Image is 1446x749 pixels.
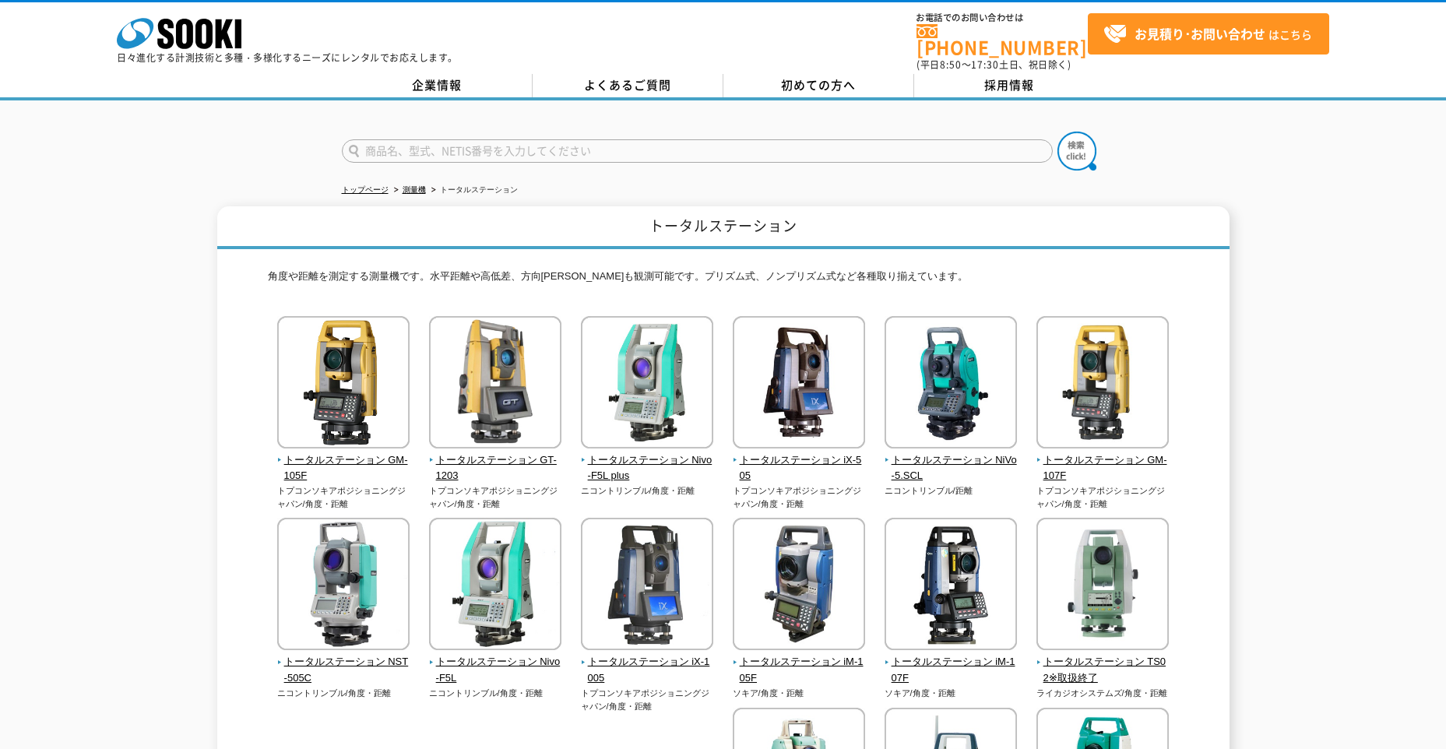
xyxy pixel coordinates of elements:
a: トータルステーション iX-505 [733,438,866,484]
span: トータルステーション iX-505 [733,452,866,485]
img: トータルステーション GT-1203 [429,316,561,452]
strong: お見積り･お問い合わせ [1135,24,1265,43]
p: トプコンソキアポジショニングジャパン/角度・距離 [277,484,410,510]
a: トータルステーション GT-1203 [429,438,562,484]
a: トータルステーション Nivo-F5L [429,640,562,687]
img: トータルステーション iX-1005 [581,518,713,654]
span: 初めての方へ [781,76,856,93]
span: 17:30 [971,58,999,72]
span: (平日 ～ 土日、祝日除く) [917,58,1071,72]
img: トータルステーション iX-505 [733,316,865,452]
a: [PHONE_NUMBER] [917,24,1088,56]
span: トータルステーション GM-107F [1036,452,1170,485]
span: お電話でのお問い合わせは [917,13,1088,23]
a: トータルステーション NiVo-5.SCL [885,438,1018,484]
p: トプコンソキアポジショニングジャパン/角度・距離 [429,484,562,510]
span: トータルステーション TS02※取扱終了 [1036,654,1170,687]
p: トプコンソキアポジショニングジャパン/角度・距離 [581,687,714,712]
a: 企業情報 [342,74,533,97]
img: トータルステーション Nivo-F5L plus [581,316,713,452]
span: トータルステーション Nivo-F5L [429,654,562,687]
img: トータルステーション iM-107F [885,518,1017,654]
a: トータルステーション GM-107F [1036,438,1170,484]
img: btn_search.png [1057,132,1096,171]
a: 初めての方へ [723,74,914,97]
p: ニコントリンブル/角度・距離 [581,484,714,498]
img: トータルステーション TS02※取扱終了 [1036,518,1169,654]
a: トータルステーション iX-1005 [581,640,714,687]
span: トータルステーション NST-505C [277,654,410,687]
span: トータルステーション iM-107F [885,654,1018,687]
span: トータルステーション NiVo-5.SCL [885,452,1018,485]
a: トータルステーション iM-107F [885,640,1018,687]
img: トータルステーション GM-107F [1036,316,1169,452]
p: 角度や距離を測定する測量機です。水平距離や高低差、方向[PERSON_NAME]も観測可能です。プリズム式、ノンプリズム式など各種取り揃えています。 [268,269,1179,293]
a: お見積り･お問い合わせはこちら [1088,13,1329,55]
span: トータルステーション Nivo-F5L plus [581,452,714,485]
a: トータルステーション NST-505C [277,640,410,687]
p: ライカジオシステムズ/角度・距離 [1036,687,1170,700]
p: トプコンソキアポジショニングジャパン/角度・距離 [1036,484,1170,510]
img: トータルステーション NiVo-5.SCL [885,316,1017,452]
span: トータルステーション GT-1203 [429,452,562,485]
a: トップページ [342,185,389,194]
p: トプコンソキアポジショニングジャパン/角度・距離 [733,484,866,510]
img: トータルステーション iM-105F [733,518,865,654]
span: 8:50 [940,58,962,72]
p: ニコントリンブル/距離 [885,484,1018,498]
img: トータルステーション GM-105F [277,316,410,452]
span: トータルステーション iM-105F [733,654,866,687]
img: トータルステーション NST-505C [277,518,410,654]
span: トータルステーション iX-1005 [581,654,714,687]
a: トータルステーション GM-105F [277,438,410,484]
span: トータルステーション GM-105F [277,452,410,485]
p: ニコントリンブル/角度・距離 [429,687,562,700]
a: よくあるご質問 [533,74,723,97]
a: 測量機 [403,185,426,194]
a: トータルステーション Nivo-F5L plus [581,438,714,484]
img: トータルステーション Nivo-F5L [429,518,561,654]
p: ソキア/角度・距離 [885,687,1018,700]
h1: トータルステーション [217,206,1230,249]
a: 採用情報 [914,74,1105,97]
span: はこちら [1103,23,1312,46]
p: ニコントリンブル/角度・距離 [277,687,410,700]
input: 商品名、型式、NETIS番号を入力してください [342,139,1053,163]
p: 日々進化する計測技術と多種・多様化するニーズにレンタルでお応えします。 [117,53,458,62]
p: ソキア/角度・距離 [733,687,866,700]
a: トータルステーション TS02※取扱終了 [1036,640,1170,687]
li: トータルステーション [428,182,518,199]
a: トータルステーション iM-105F [733,640,866,687]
